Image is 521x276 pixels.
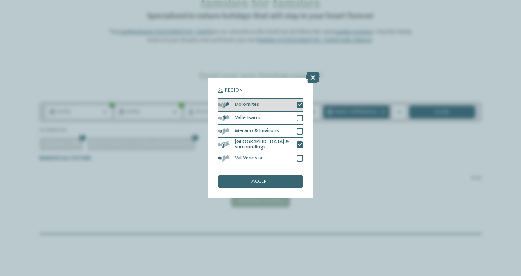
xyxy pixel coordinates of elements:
[251,179,270,184] span: accept
[235,156,262,161] span: Val Venosta
[235,115,262,121] span: Valle Isarco
[235,139,292,150] span: [GEOGRAPHIC_DATA] & surroundings
[235,128,279,134] span: Merano & Environs
[225,88,243,93] span: Region
[235,102,259,108] span: Dolomites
